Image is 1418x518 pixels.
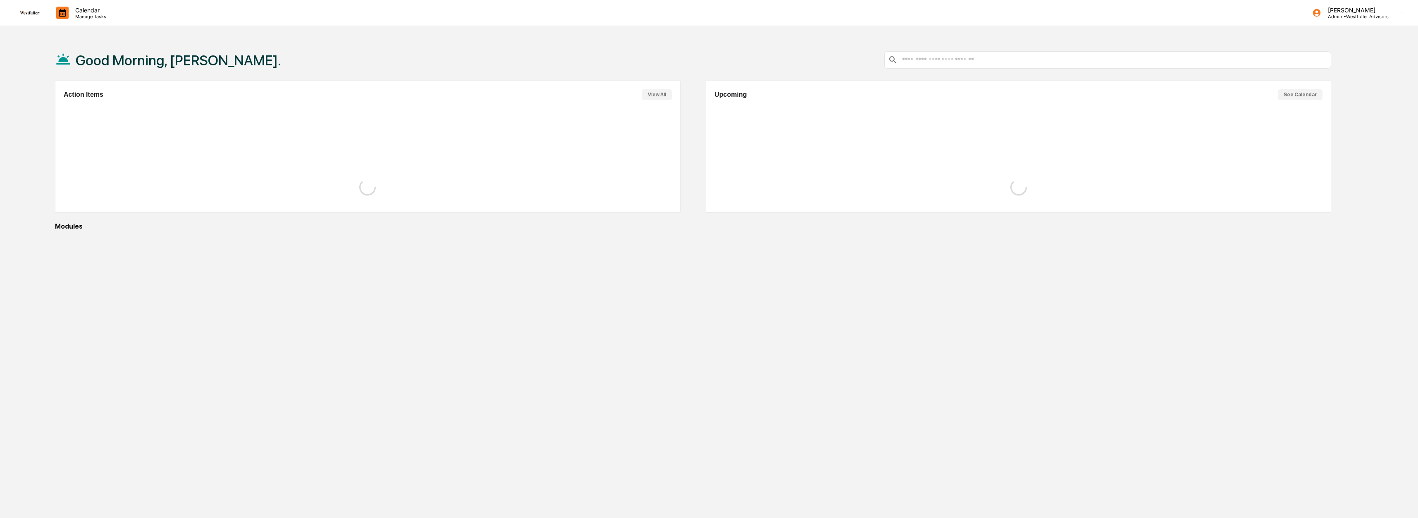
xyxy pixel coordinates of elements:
p: Admin • Westfuller Advisors [1321,14,1389,19]
img: logo [20,11,40,14]
p: Calendar [69,7,110,14]
button: See Calendar [1278,89,1323,100]
h1: Good Morning, [PERSON_NAME]. [76,52,281,69]
button: View All [642,89,672,100]
p: [PERSON_NAME] [1321,7,1389,14]
h2: Upcoming [714,91,747,98]
div: Modules [55,222,1331,230]
h2: Action Items [64,91,103,98]
p: Manage Tasks [69,14,110,19]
